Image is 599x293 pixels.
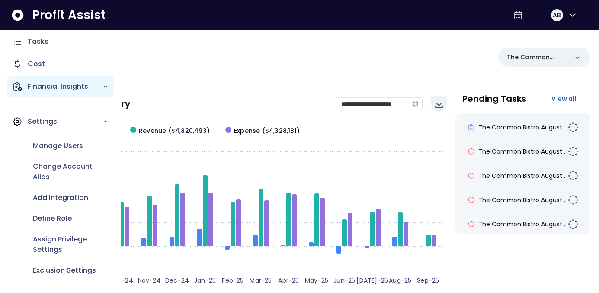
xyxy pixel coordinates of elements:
text: Mar-25 [250,276,272,285]
p: Financial Insights [28,81,103,92]
p: Change Account Alias [33,161,109,182]
span: The Common Bistro August ... [478,147,568,156]
text: Dec-24 [165,276,189,285]
text: Jun-25 [333,276,355,285]
span: View all [551,94,577,103]
span: Profit Assist [32,7,106,23]
span: The Common Bistro August ... [478,123,568,132]
img: Not yet Started [568,195,578,205]
p: Settings [28,116,103,127]
img: Not yet Started [568,146,578,157]
text: Aug-25 [389,276,411,285]
text: Sep-25 [417,276,439,285]
button: View all [545,91,583,106]
p: Assign Privilege Settings [33,234,109,255]
p: Define Role [33,213,72,224]
p: Add Integration [33,193,88,203]
text: Jan-25 [194,276,216,285]
p: The Common Bistro [507,53,568,62]
text: Oct-24 [110,276,133,285]
span: The Common Bistro August ... [478,196,568,204]
img: Not yet Started [568,219,578,229]
text: Feb-25 [222,276,243,285]
p: Tasks [28,36,48,47]
p: Exclusion Settings [33,265,96,276]
img: Not yet Started [568,122,578,132]
text: May-25 [305,276,328,285]
span: The Common Bistro August ... [478,171,568,180]
p: Cost [28,59,45,69]
span: Revenue ($4,820,493) [139,126,210,135]
span: The Common Bistro August ... [478,220,568,229]
img: Not yet Started [568,171,578,181]
text: Apr-25 [278,276,299,285]
svg: calendar [412,101,418,107]
span: AB [553,11,561,19]
text: [DATE]-25 [356,276,388,285]
p: Pending Tasks [462,94,526,103]
p: Manage Users [33,141,83,151]
button: Download [431,96,447,112]
text: Nov-24 [138,276,161,285]
span: Expense ($4,328,181) [234,126,300,135]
